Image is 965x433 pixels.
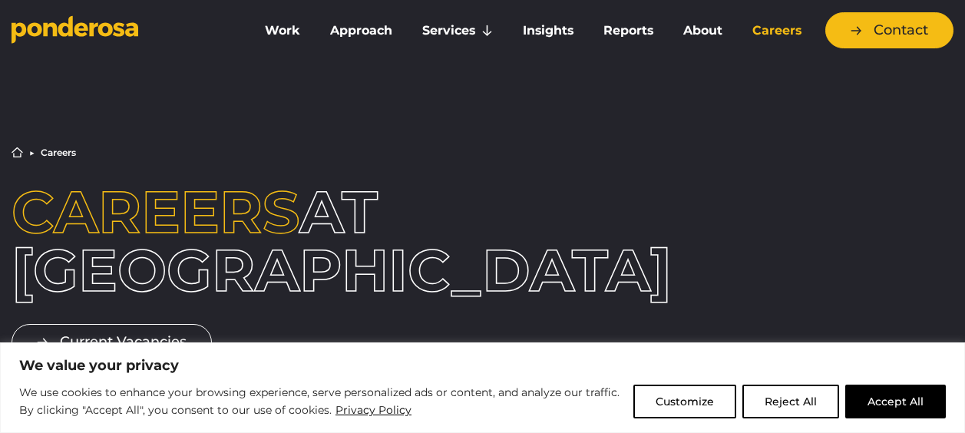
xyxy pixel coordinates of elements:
[29,148,35,157] li: ▶︎
[253,15,312,47] a: Work
[410,15,504,47] a: Services
[740,15,813,47] a: Careers
[19,384,622,420] p: We use cookies to enhance your browsing experience, serve personalized ads or content, and analyz...
[12,183,391,299] h1: at [GEOGRAPHIC_DATA]
[845,385,946,418] button: Accept All
[318,15,404,47] a: Approach
[633,385,736,418] button: Customize
[19,356,946,375] p: We value your privacy
[12,15,230,46] a: Go to homepage
[41,148,76,157] li: Careers
[591,15,665,47] a: Reports
[12,176,299,247] span: Careers
[825,12,953,48] a: Contact
[742,385,839,418] button: Reject All
[12,324,212,360] a: Current Vacancies
[671,15,734,47] a: About
[511,15,585,47] a: Insights
[335,401,412,419] a: Privacy Policy
[12,147,23,158] a: Home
